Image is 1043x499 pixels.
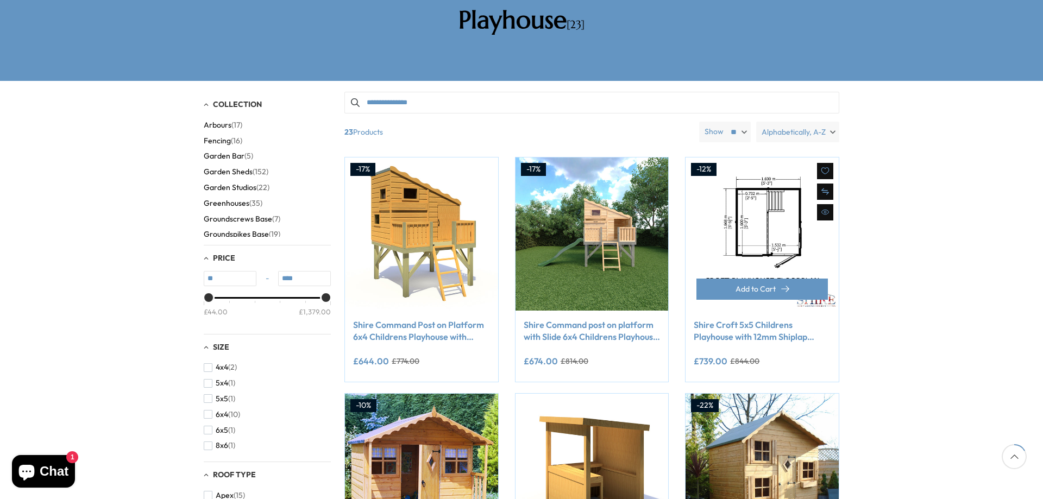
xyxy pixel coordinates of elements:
img: Shire Command Post on Platform 6x4 Childrens Playhouse with 12mm Shiplap cladding - Best Shed [345,157,498,311]
h2: Playhouse [367,5,676,35]
span: (16) [231,136,242,146]
span: (2) [228,363,237,372]
button: 6x5 [204,422,235,438]
span: Collection [213,99,262,109]
div: -22% [691,399,719,412]
span: (1) [228,378,235,388]
span: (17) [231,121,242,130]
button: Garden Bar (5) [204,148,253,164]
button: Arbours (17) [204,117,242,133]
div: -17% [350,163,375,176]
span: Fencing [204,136,231,146]
div: -10% [350,399,376,412]
button: Groundspikes Base (19) [204,226,280,242]
button: Fencing (16) [204,133,242,149]
button: 8x6 [204,438,235,453]
input: Search products [344,92,839,113]
ins: £644.00 [353,357,389,365]
button: 6x4 [204,407,240,422]
label: Show [705,127,724,137]
del: £844.00 [730,357,759,365]
span: Arbours [204,121,231,130]
a: Shire Command post on platform with Slide 6x4 Childrens Playhouse with 12mm Shiplap interlocking ... [524,319,661,343]
span: (10) [228,410,240,419]
span: Garden Bar [204,151,244,161]
span: 8x6 [216,441,228,450]
span: 6x4 [216,410,228,419]
div: £1,379.00 [299,306,331,316]
button: Garden Sheds (152) [204,164,268,180]
button: 5x4 [204,375,235,391]
div: -17% [521,163,546,176]
b: 23 [344,122,353,142]
span: 5x4 [216,378,228,388]
ins: £674.00 [524,357,558,365]
ins: £739.00 [694,357,727,365]
span: Products [340,122,695,142]
button: Greenhouses (35) [204,195,262,211]
input: Min value [204,271,256,286]
del: £774.00 [392,357,419,365]
label: Alphabetically, A-Z [756,122,839,142]
span: Garden Sheds [204,167,253,176]
span: Alphabetically, A-Z [762,122,826,142]
span: 4x4 [216,363,228,372]
del: £814.00 [561,357,588,365]
span: (1) [228,394,235,403]
span: - [256,273,278,284]
span: Garden Studios [204,183,256,192]
span: (1) [228,441,235,450]
span: 6x5 [216,426,228,435]
img: Shire Croft 5x5 Childrens Playhouse with 12mm Shiplap cladding - Best Shed [686,157,839,311]
button: 4x4 [204,359,237,375]
span: Price [213,253,235,263]
a: Shire Croft 5x5 Childrens Playhouse with 12mm Shiplap cladding [694,319,831,343]
input: Max value [278,271,331,286]
div: -12% [691,163,717,176]
span: Size [213,342,229,352]
span: [23] [567,18,585,31]
inbox-online-store-chat: Shopify online store chat [9,455,78,490]
button: 5x5 [204,391,235,407]
a: Shire Command Post on Platform 6x4 Childrens Playhouse with 12mm Shiplap cladding [353,319,490,343]
span: (152) [253,167,268,176]
span: Roof Type [213,470,256,479]
button: Groundscrews Base (7) [204,211,280,227]
button: Add to Cart [696,279,828,300]
span: Groundspikes Base [204,230,269,239]
div: £44.00 [204,306,228,316]
button: Garden Studios (22) [204,180,269,195]
span: 5x5 [216,394,228,403]
span: (19) [269,230,280,239]
span: (22) [256,183,269,192]
div: Price [204,297,331,326]
span: Groundscrews Base [204,214,272,224]
span: Add to Cart [736,285,776,293]
span: (7) [272,214,280,224]
span: (5) [244,151,253,161]
span: (1) [228,426,235,435]
span: Greenhouses [204,199,249,208]
span: (35) [249,199,262,208]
